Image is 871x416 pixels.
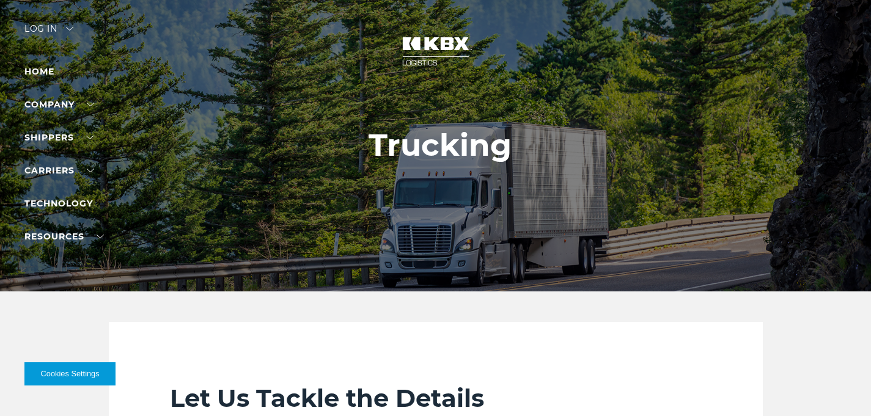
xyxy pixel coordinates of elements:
[24,362,116,385] button: Cookies Settings
[170,383,702,414] h2: Let Us Tackle the Details
[24,132,94,143] a: SHIPPERS
[24,66,54,77] a: Home
[24,231,104,242] a: RESOURCES
[369,128,512,163] h1: Trucking
[390,24,482,78] img: kbx logo
[24,24,73,42] div: Log in
[66,27,73,31] img: arrow
[24,198,93,209] a: Technology
[24,165,94,176] a: Carriers
[24,99,94,110] a: Company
